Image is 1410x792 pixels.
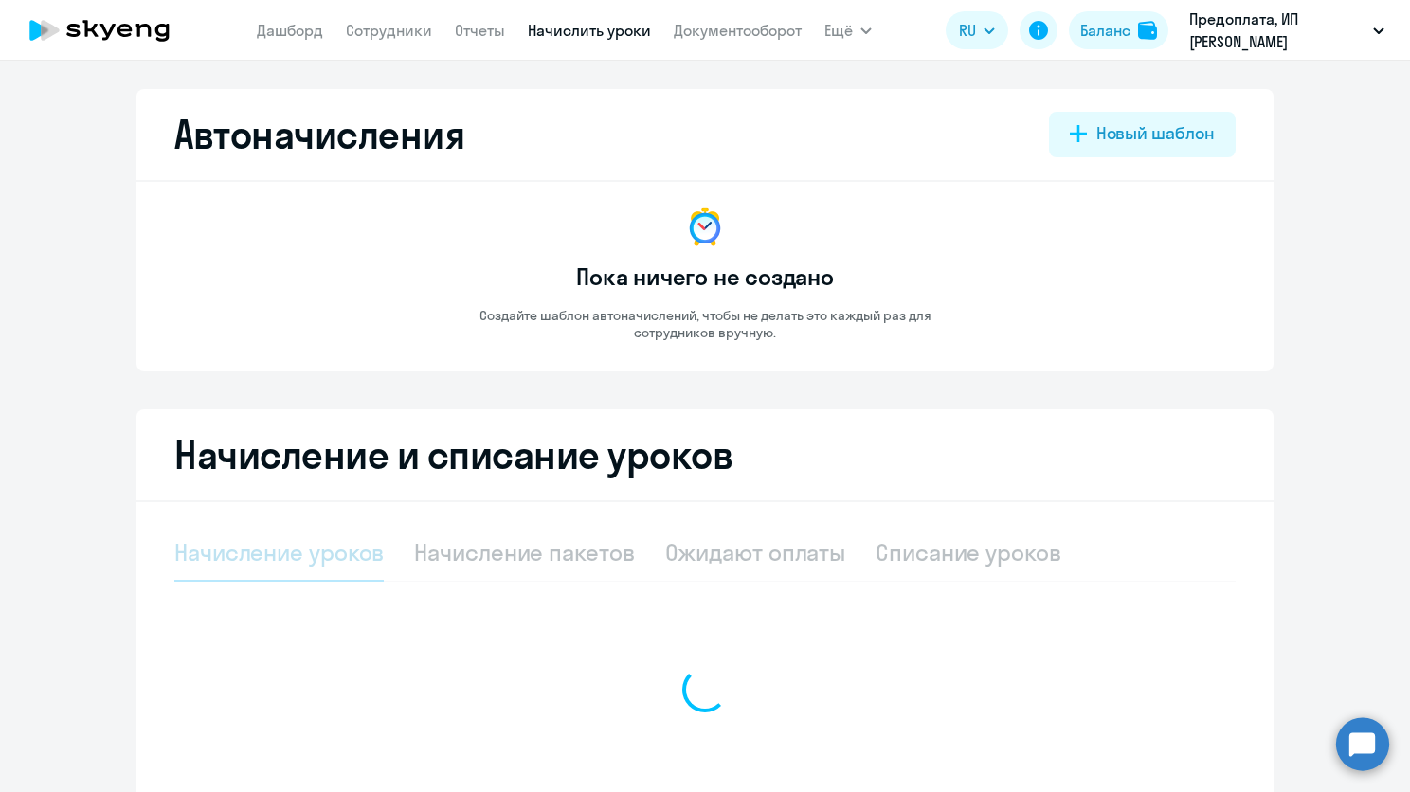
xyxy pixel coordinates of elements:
button: RU [946,11,1008,49]
a: Документооборот [674,21,802,40]
button: Предоплата, ИП [PERSON_NAME] [PERSON_NAME] [1180,8,1394,53]
p: Создайте шаблон автоначислений, чтобы не делать это каждый раз для сотрудников вручную. [440,307,970,341]
img: no-data [682,205,728,250]
a: Начислить уроки [528,21,651,40]
div: Баланс [1080,19,1130,42]
p: Предоплата, ИП [PERSON_NAME] [PERSON_NAME] [1189,8,1365,53]
button: Новый шаблон [1049,112,1236,157]
h2: Начисление и списание уроков [174,432,1236,477]
button: Балансbalance [1069,11,1168,49]
span: Ещё [824,19,853,42]
button: Ещё [824,11,872,49]
a: Сотрудники [346,21,432,40]
h2: Автоначисления [174,112,464,157]
div: Новый шаблон [1096,121,1215,146]
h3: Пока ничего не создано [576,261,834,292]
a: Дашборд [257,21,323,40]
img: balance [1138,21,1157,40]
a: Отчеты [455,21,505,40]
span: RU [959,19,976,42]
